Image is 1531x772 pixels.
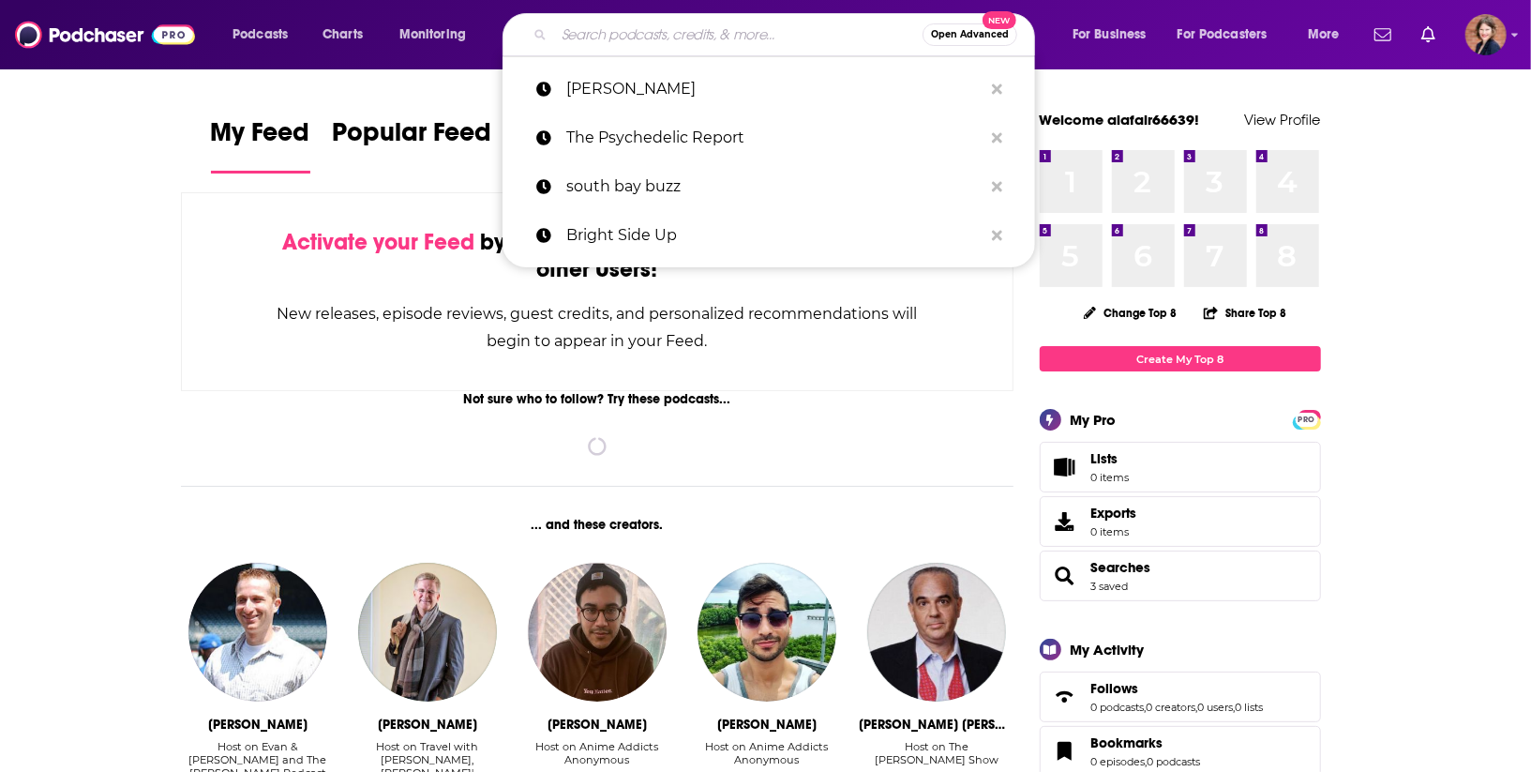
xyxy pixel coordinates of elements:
div: ... and these creators. [181,517,1014,533]
div: Kazu Nyan [717,717,817,733]
span: New [983,11,1016,29]
a: 0 users [1198,701,1234,714]
a: Exports [1040,496,1321,547]
span: Lists [1046,454,1084,480]
div: My Pro [1071,411,1117,429]
img: Kazu Nyan [698,563,836,702]
a: Bookmarks [1046,738,1084,764]
a: Searches [1046,563,1084,589]
span: Monitoring [399,22,466,48]
span: , [1196,701,1198,714]
a: 0 creators [1147,701,1196,714]
a: Charts [310,20,374,50]
span: , [1146,755,1148,768]
img: Podchaser - Follow, Share and Rate Podcasts [15,17,195,53]
img: Evan Roberts [188,563,327,702]
button: open menu [1059,20,1170,50]
p: Dhaval Desai [566,65,983,114]
img: Rick Steves [358,563,497,702]
a: Welcome alafair66639! [1040,111,1200,129]
a: Bookmarks [1091,734,1201,751]
div: John Calvin Batchelor [859,717,1013,733]
span: Charts [323,22,363,48]
span: Bookmarks [1091,734,1163,751]
a: Bright Side Up [503,211,1035,260]
img: Enzo Badia [528,563,667,702]
div: Host on Anime Addicts Anonymous [689,740,844,766]
button: Open AdvancedNew [923,23,1017,46]
span: For Podcasters [1178,22,1268,48]
span: Popular Feed [333,116,492,159]
span: Open Advanced [931,30,1009,39]
div: Rick Steves [378,717,477,733]
div: Search podcasts, credits, & more... [520,13,1053,56]
div: Host on The [PERSON_NAME] Show [859,740,1013,766]
a: Create My Top 8 [1040,346,1321,371]
a: 0 podcasts [1148,755,1201,768]
div: Evan Roberts [208,717,308,733]
a: Searches [1091,559,1151,576]
img: User Profile [1465,14,1507,55]
a: Popular Feed [333,116,492,174]
div: My Activity [1071,641,1145,658]
a: View Profile [1245,111,1321,129]
img: John Calvin Batchelor [867,563,1006,702]
span: For Business [1073,22,1147,48]
a: Follows [1046,684,1084,710]
span: Podcasts [233,22,288,48]
a: 0 podcasts [1091,701,1145,714]
span: Exports [1091,505,1137,522]
span: More [1308,22,1340,48]
span: Activate your Feed [282,228,474,256]
span: 0 items [1091,525,1137,538]
p: Bright Side Up [566,211,983,260]
div: Not sure who to follow? Try these podcasts... [181,391,1014,407]
a: south bay buzz [503,162,1035,211]
span: Lists [1091,450,1118,467]
button: Show profile menu [1465,14,1507,55]
a: Show notifications dropdown [1414,19,1443,51]
button: Share Top 8 [1203,295,1287,331]
a: [PERSON_NAME] [503,65,1035,114]
button: Change Top 8 [1073,301,1189,325]
span: Follows [1091,680,1139,697]
a: The Psychedelic Report [503,114,1035,162]
button: open menu [1295,20,1363,50]
span: My Feed [211,116,310,159]
span: Lists [1091,450,1130,467]
p: The Psychedelic Report [566,114,983,162]
a: PRO [1296,412,1318,426]
span: Follows [1040,672,1321,722]
div: Enzo Badia [548,717,647,733]
a: 0 lists [1236,701,1264,714]
span: Exports [1046,508,1084,535]
div: New releases, episode reviews, guest credits, and personalized recommendations will begin to appe... [276,300,920,355]
button: open menu [1165,20,1295,50]
span: Searches [1040,551,1321,601]
a: 0 episodes [1091,755,1146,768]
input: Search podcasts, credits, & more... [554,20,923,50]
p: south bay buzz [566,162,983,211]
a: Follows [1091,680,1264,697]
button: open menu [219,20,312,50]
a: My Feed [211,116,310,174]
a: Show notifications dropdown [1367,19,1399,51]
span: , [1234,701,1236,714]
a: Lists [1040,442,1321,492]
span: , [1145,701,1147,714]
span: Logged in as alafair66639 [1465,14,1507,55]
span: PRO [1296,413,1318,427]
a: 3 saved [1091,580,1129,593]
span: 0 items [1091,471,1130,484]
div: Host on Anime Addicts Anonymous [519,740,674,766]
div: by following Podcasts, Creators, Lists, and other Users! [276,229,920,283]
button: open menu [386,20,490,50]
